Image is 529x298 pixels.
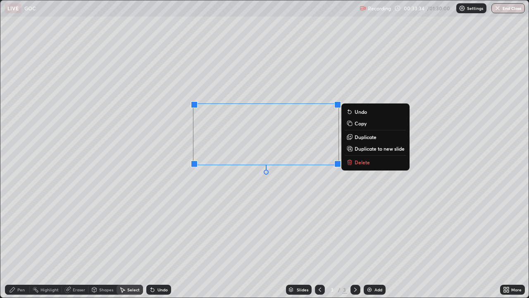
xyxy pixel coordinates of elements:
[355,134,376,140] p: Duplicate
[342,286,347,293] div: 3
[17,288,25,292] div: Pen
[345,107,406,117] button: Undo
[345,118,406,128] button: Copy
[41,288,59,292] div: Highlight
[374,288,382,292] div: Add
[345,144,406,154] button: Duplicate to new slide
[459,5,465,12] img: class-settings-icons
[368,5,391,12] p: Recording
[360,5,366,12] img: recording.375f2c34.svg
[328,287,336,292] div: 3
[366,286,373,293] img: add-slide-button
[24,5,36,12] p: GOC
[73,288,85,292] div: Eraser
[7,5,19,12] p: LIVE
[345,132,406,142] button: Duplicate
[338,287,341,292] div: /
[355,159,370,166] p: Delete
[355,145,405,152] p: Duplicate to new slide
[127,288,140,292] div: Select
[355,108,367,115] p: Undo
[157,288,168,292] div: Undo
[511,288,522,292] div: More
[491,3,525,13] button: End Class
[467,6,483,10] p: Settings
[494,5,501,12] img: end-class-cross
[99,288,113,292] div: Shapes
[355,120,367,127] p: Copy
[297,288,308,292] div: Slides
[345,157,406,167] button: Delete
